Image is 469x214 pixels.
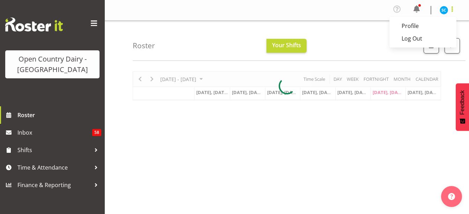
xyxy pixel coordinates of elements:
img: stuart-craig9761.jpg [440,6,448,14]
span: Shifts [17,145,91,155]
div: Open Country Dairy - [GEOGRAPHIC_DATA] [12,54,93,75]
a: Log Out [389,32,456,45]
button: Your Shifts [266,39,307,53]
img: help-xxl-2.png [448,193,455,200]
a: Profile [389,20,456,32]
span: Roster [17,110,101,120]
span: 58 [92,129,101,136]
span: Finance & Reporting [17,180,91,190]
h4: Roster [133,42,155,50]
span: Your Shifts [272,41,301,49]
img: Rosterit website logo [5,17,63,31]
button: Feedback - Show survey [456,83,469,131]
span: Inbox [17,127,92,138]
span: Time & Attendance [17,162,91,173]
span: Feedback [459,90,466,115]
